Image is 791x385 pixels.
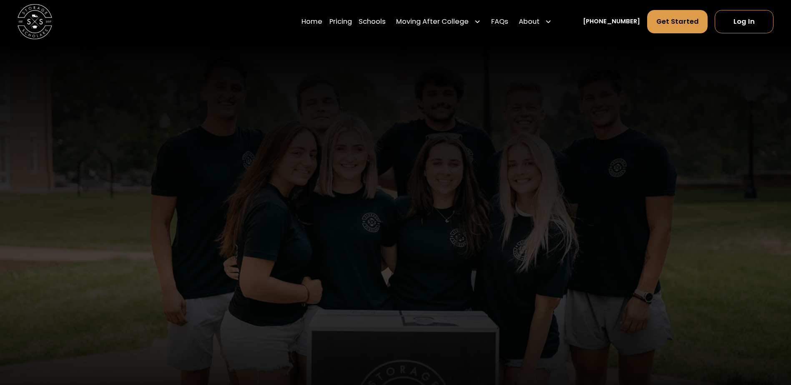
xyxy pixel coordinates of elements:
a: Pricing [329,10,352,34]
div: Moving After College [396,17,469,27]
div: About [519,17,540,27]
a: Home [301,10,322,34]
a: Schools [359,10,386,34]
img: Storage Scholars main logo [18,4,52,39]
a: [PHONE_NUMBER] [583,17,640,26]
a: Log In [715,10,773,33]
a: FAQs [491,10,508,34]
a: Get Started [647,10,708,33]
